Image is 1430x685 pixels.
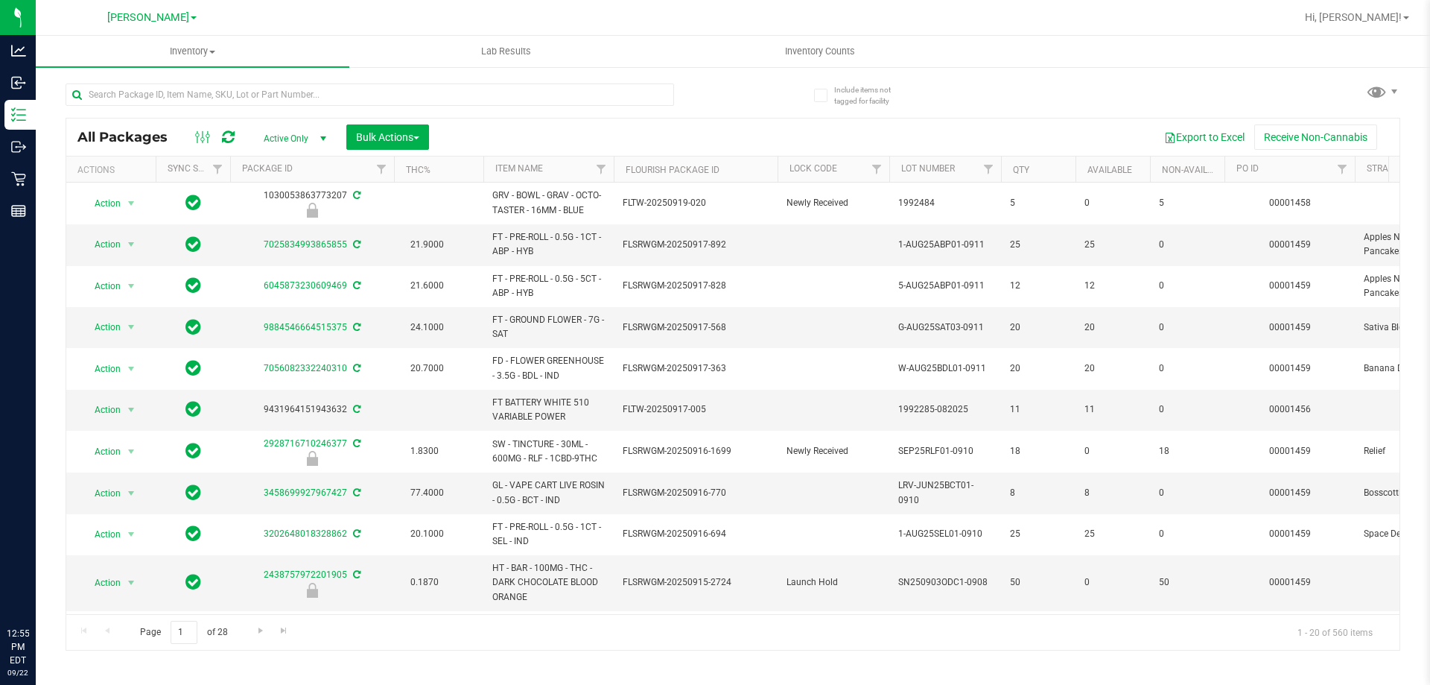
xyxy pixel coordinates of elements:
[66,83,674,106] input: Search Package ID, Item Name, SKU, Lot or Part Number...
[492,479,605,507] span: GL - VAPE CART LIVE ROSIN - 0.5G - BCT - IND
[834,84,909,107] span: Include items not tagged for facility
[185,358,201,379] span: In Sync
[1269,487,1311,498] a: 00001459
[1159,403,1215,417] span: 0
[786,444,880,458] span: Newly Received
[1367,163,1397,174] a: Strain
[1010,444,1067,458] span: 18
[898,321,992,335] span: G-AUG25SAT03-0911
[185,275,201,296] span: In Sync
[349,36,663,67] a: Lab Results
[1010,238,1067,252] span: 25
[1269,363,1311,373] a: 00001459
[1269,280,1311,291] a: 00001459
[185,192,201,213] span: In Sync
[898,279,992,293] span: 5-AUG25ABP01-0911
[122,276,141,297] span: select
[1084,403,1141,417] span: 11
[663,36,976,67] a: Inventory Counts
[492,396,605,424] span: FT BATTERY WHITE 510 VARIABLE POWER
[351,190,360,201] span: Sync from Compliance System
[623,527,769,541] span: FLSRWGM-20250916-694
[403,572,446,593] span: 0.1870
[623,196,769,210] span: FLTW-20250919-020
[122,572,141,593] span: select
[1305,11,1402,23] span: Hi, [PERSON_NAME]!
[264,322,347,332] a: 9884546664515375
[11,107,26,122] inline-svg: Inventory
[976,157,1001,182] a: Filter
[228,583,396,598] div: Launch Hold
[185,317,201,338] span: In Sync
[898,362,992,376] span: W-AUG25BDL01-0911
[406,165,430,175] a: THC%
[1084,444,1141,458] span: 0
[185,482,201,503] span: In Sync
[1154,124,1254,150] button: Export to Excel
[351,438,360,449] span: Sync from Compliance System
[11,75,26,90] inline-svg: Inbound
[492,313,605,341] span: FT - GROUND FLOWER - 7G - SAT
[36,45,349,58] span: Inventory
[623,444,769,458] span: FLSRWGM-20250916-1699
[351,569,360,580] span: Sync from Compliance System
[1084,575,1141,590] span: 0
[264,487,347,498] a: 3458699927967427
[1010,575,1067,590] span: 50
[492,561,605,604] span: HT - BAR - 100MG - THC - DARK CHOCOLATE BLOOD ORANGE
[122,317,141,338] span: select
[492,189,605,217] span: GRV - BOWL - GRAV - OCTO-TASTER - 16MM - BLUE
[403,358,451,379] span: 20.7000
[1269,577,1311,587] a: 00001459
[1269,404,1311,414] a: 00001456
[589,157,614,182] a: Filter
[1159,321,1215,335] span: 0
[242,163,293,174] a: Package ID
[786,575,880,590] span: Launch Hold
[351,363,360,373] span: Sync from Compliance System
[403,482,451,504] span: 77.4000
[492,438,605,466] span: SW - TINCTURE - 30ML - 600MG - RLF - 1CBD-9THC
[122,400,141,420] span: select
[250,621,271,641] a: Go to the next page
[11,139,26,154] inline-svg: Outbound
[1010,527,1067,541] span: 25
[264,239,347,250] a: 7025834993865855
[1010,403,1067,417] span: 11
[1084,196,1141,210] span: 0
[81,193,121,214] span: Action
[1084,527,1141,541] span: 25
[492,520,605,549] span: FT - PRE-ROLL - 0.5G - 1CT - SEL - IND
[273,621,295,641] a: Go to the last page
[1084,362,1141,376] span: 20
[492,230,605,259] span: FT - PRE-ROLL - 0.5G - 1CT - ABP - HYB
[7,627,29,667] p: 12:55 PM EDT
[1013,165,1029,175] a: Qty
[228,403,396,417] div: 9431964151943632
[1084,321,1141,335] span: 20
[122,483,141,504] span: select
[264,363,347,373] a: 7056082332240310
[228,189,396,218] div: 1030053863773207
[185,399,201,420] span: In Sync
[1010,486,1067,500] span: 8
[81,524,121,545] span: Action
[1084,238,1141,252] span: 25
[356,131,419,143] span: Bulk Actions
[901,163,955,174] a: Lot Number
[369,157,394,182] a: Filter
[865,157,889,182] a: Filter
[107,11,189,24] span: [PERSON_NAME]
[11,203,26,218] inline-svg: Reports
[1159,279,1215,293] span: 0
[1236,163,1259,174] a: PO ID
[264,438,347,449] a: 2928716710246377
[495,163,543,174] a: Item Name
[1159,362,1215,376] span: 0
[346,124,429,150] button: Bulk Actions
[206,157,230,182] a: Filter
[351,404,360,414] span: Sync from Compliance System
[492,354,605,382] span: FD - FLOWER GREENHOUSE - 3.5G - BDL - IND
[81,441,121,462] span: Action
[1159,196,1215,210] span: 5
